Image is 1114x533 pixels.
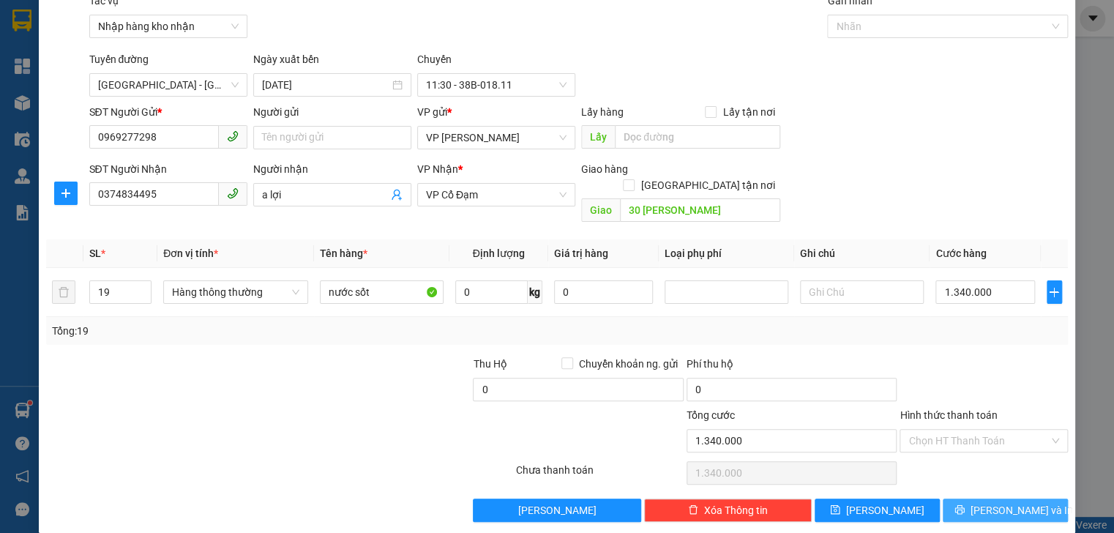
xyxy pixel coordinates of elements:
[900,409,997,421] label: Hình thức thanh toán
[659,239,794,268] th: Loại phụ phí
[581,106,624,118] span: Lấy hàng
[620,198,780,222] input: Dọc đường
[227,130,239,142] span: phone
[635,177,780,193] span: [GEOGRAPHIC_DATA] tận nơi
[253,161,411,177] div: Người nhận
[515,462,685,488] div: Chưa thanh toán
[554,247,608,259] span: Giá trị hàng
[52,323,430,339] div: Tổng: 19
[615,125,780,149] input: Dọc đường
[518,502,597,518] span: [PERSON_NAME]
[52,280,75,304] button: delete
[426,74,567,96] span: 11:30 - 38B-018.11
[98,15,239,37] span: Nhập hàng kho nhận
[1047,286,1061,298] span: plus
[89,247,101,259] span: SL
[98,74,239,96] span: Hà Nội - Hà Tĩnh
[794,239,930,268] th: Ghi chú
[172,281,299,303] span: Hàng thông thường
[954,504,965,516] span: printer
[815,499,940,522] button: save[PERSON_NAME]
[644,499,812,522] button: deleteXóa Thông tin
[971,502,1073,518] span: [PERSON_NAME] và In
[320,247,367,259] span: Tên hàng
[55,187,77,199] span: plus
[554,280,653,304] input: 0
[417,163,458,175] span: VP Nhận
[573,356,684,372] span: Chuyển khoản ng. gửi
[688,504,698,516] span: delete
[581,198,620,222] span: Giao
[581,125,615,149] span: Lấy
[687,356,897,378] div: Phí thu hộ
[163,247,218,259] span: Đơn vị tính
[687,409,735,421] span: Tổng cước
[473,499,640,522] button: [PERSON_NAME]
[426,184,567,206] span: VP Cổ Đạm
[528,280,542,304] span: kg
[54,182,78,205] button: plus
[253,51,411,73] div: Ngày xuất bến
[320,280,444,304] input: VD: Bàn, Ghế
[89,51,247,73] div: Tuyến đường
[89,161,247,177] div: SĐT Người Nhận
[262,77,389,93] input: 13/10/2025
[253,104,411,120] div: Người gửi
[473,358,506,370] span: Thu Hộ
[830,504,840,516] span: save
[935,247,986,259] span: Cước hàng
[391,189,403,201] span: user-add
[800,280,924,304] input: Ghi Chú
[717,104,780,120] span: Lấy tận nơi
[846,502,924,518] span: [PERSON_NAME]
[89,104,247,120] div: SĐT Người Gửi
[473,247,525,259] span: Định lượng
[426,127,567,149] span: VP Hoàng Liệt
[417,51,575,73] div: Chuyến
[581,163,628,175] span: Giao hàng
[943,499,1068,522] button: printer[PERSON_NAME] và In
[417,104,575,120] div: VP gửi
[227,187,239,199] span: phone
[704,502,768,518] span: Xóa Thông tin
[1047,280,1062,304] button: plus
